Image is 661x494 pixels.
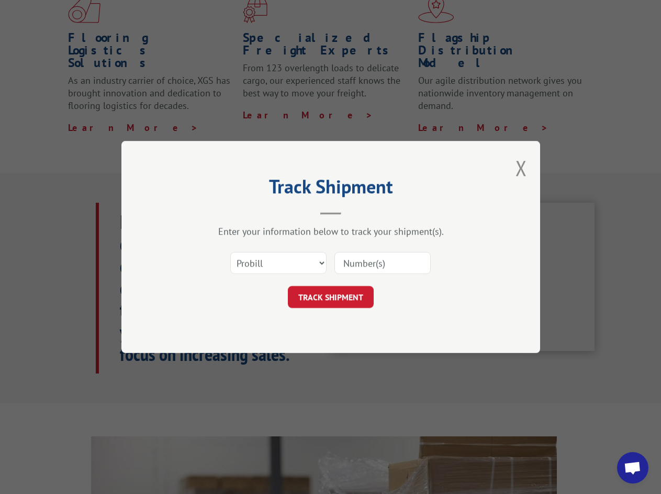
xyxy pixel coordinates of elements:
[288,286,374,308] button: TRACK SHIPMENT
[174,225,488,237] div: Enter your information below to track your shipment(s).
[174,179,488,199] h2: Track Shipment
[516,154,527,182] button: Close modal
[617,452,648,484] a: Open chat
[334,252,431,274] input: Number(s)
